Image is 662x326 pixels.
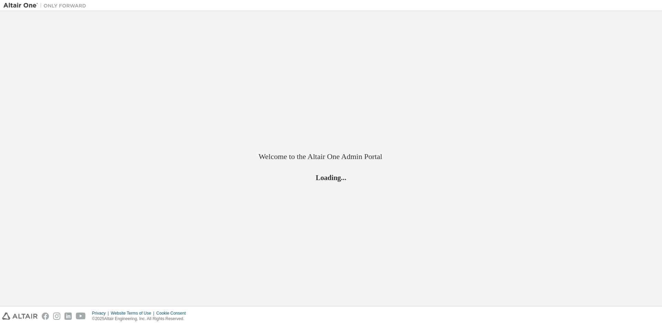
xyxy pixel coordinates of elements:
[259,152,403,161] h2: Welcome to the Altair One Admin Portal
[64,313,72,320] img: linkedin.svg
[76,313,86,320] img: youtube.svg
[156,310,190,316] div: Cookie Consent
[3,2,90,9] img: Altair One
[111,310,156,316] div: Website Terms of Use
[259,173,403,182] h2: Loading...
[92,316,190,322] p: © 2025 Altair Engineering, Inc. All Rights Reserved.
[42,313,49,320] img: facebook.svg
[2,313,38,320] img: altair_logo.svg
[53,313,60,320] img: instagram.svg
[92,310,111,316] div: Privacy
